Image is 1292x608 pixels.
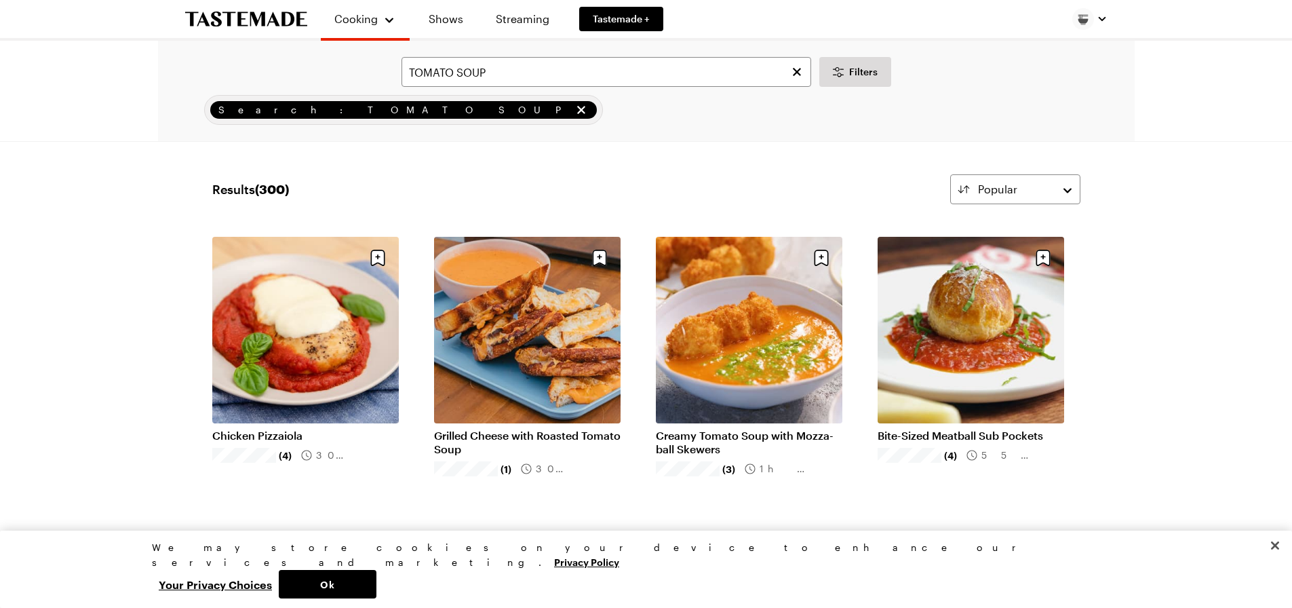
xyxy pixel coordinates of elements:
[185,12,307,27] a: To Tastemade Home Page
[334,12,378,25] span: Cooking
[587,245,612,271] button: Save recipe
[1072,8,1094,30] img: Profile picture
[434,429,621,456] a: Grilled Cheese with Roasted Tomato Soup
[212,180,289,199] span: Results
[279,570,376,598] button: Ok
[978,181,1017,197] span: Popular
[365,245,391,271] button: Save recipe
[593,12,650,26] span: Tastemade +
[255,182,289,197] span: ( 300 )
[656,429,842,456] a: Creamy Tomato Soup with Mozza-ball Skewers
[554,555,619,568] a: More information about your privacy, opens in a new tab
[574,102,589,117] button: remove Search: TOMATO SOUP
[950,174,1080,204] button: Popular
[819,57,891,87] button: Desktop filters
[878,429,1064,442] a: Bite-Sized Meatball Sub Pockets
[808,245,834,271] button: Save recipe
[789,64,804,79] button: Clear search
[1072,8,1108,30] button: Profile picture
[152,540,1129,570] div: We may store cookies on your device to enhance our services and marketing.
[1030,245,1056,271] button: Save recipe
[849,65,878,79] span: Filters
[334,5,396,33] button: Cooking
[1260,531,1290,560] button: Close
[152,540,1129,598] div: Privacy
[152,570,279,598] button: Your Privacy Choices
[579,7,663,31] a: Tastemade +
[218,102,571,117] span: Search: TOMATO SOUP
[212,429,399,442] a: Chicken Pizzaiola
